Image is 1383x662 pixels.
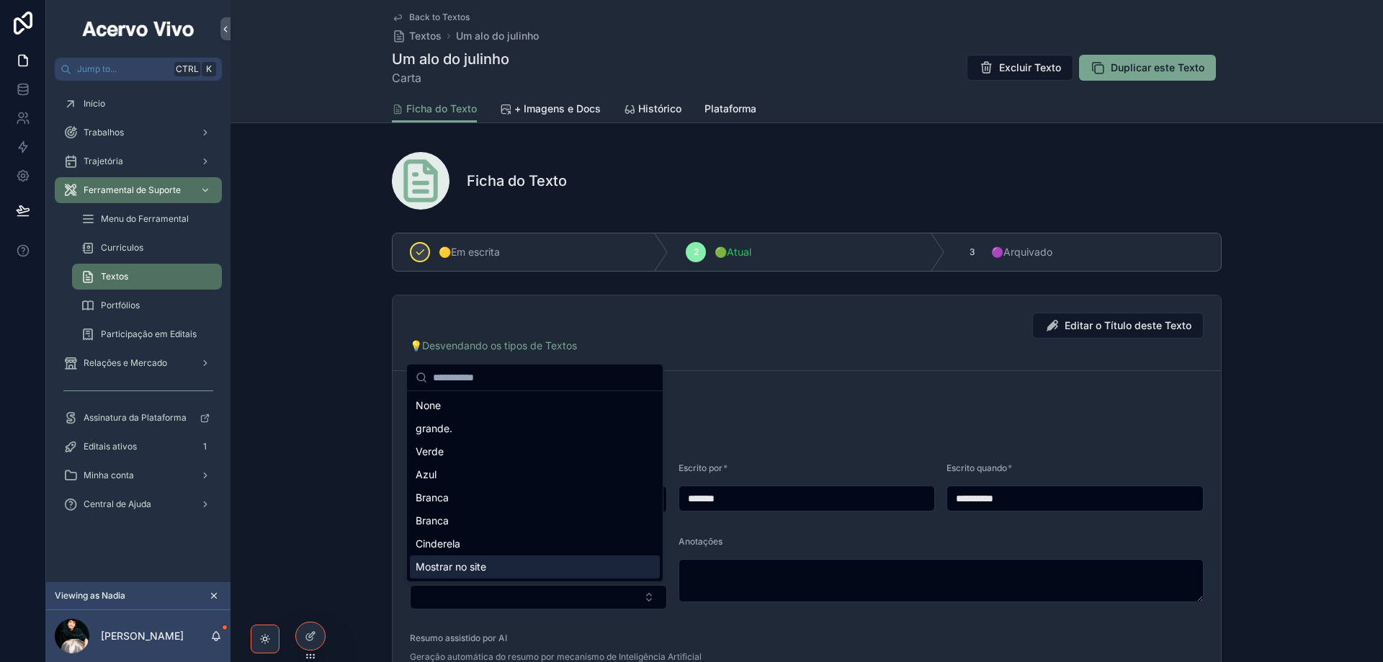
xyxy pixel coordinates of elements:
div: None [410,394,660,417]
span: Assinatura da Plataforma [84,412,187,424]
span: Textos [101,271,128,282]
a: Menu do Ferramental [72,206,222,232]
a: Um alo do julinho [456,29,539,43]
button: Jump to...CtrlK [55,58,222,81]
span: Azul [416,468,437,482]
span: Plataforma [704,102,756,116]
span: + Imagens e Docs [514,102,601,116]
img: App logo [80,17,197,40]
a: Back to Textos [392,12,470,23]
button: Select Button [410,585,667,609]
a: Participação em Editais [72,321,222,347]
a: Ficha do Texto [392,96,477,123]
h1: Ficha do Texto [467,171,567,191]
span: Histórico [638,102,681,116]
span: Viewing as Nadia [55,590,125,601]
span: Portfólios [101,300,140,311]
span: Resumo assistido por AI [410,632,507,643]
div: 1 [196,438,213,455]
span: Minha conta [84,470,134,481]
a: Início [55,91,222,117]
a: Plataforma [704,96,756,125]
h4: Um alo do julinho [410,416,1204,435]
span: Branca [416,491,449,505]
span: Relações e Mercado [84,357,167,369]
span: Ctrl [174,62,200,76]
span: Editar o Título deste Texto [1065,318,1191,333]
span: Editais ativos [84,441,137,452]
div: scrollable content [46,81,230,536]
span: Escrito quando [946,462,1007,473]
button: Editar o Título deste Texto [1032,313,1204,339]
h1: Um alo do julinho [392,49,509,69]
a: Textos [72,264,222,290]
span: Jump to... [77,63,169,75]
a: Trajetória [55,148,222,174]
a: Relações e Mercado [55,350,222,376]
a: Central de Ajuda [55,491,222,517]
span: Back to Textos [409,12,470,23]
div: Suggestions [407,391,663,581]
span: Escrito por [679,462,722,473]
span: Textos [409,29,442,43]
p: [PERSON_NAME] [101,629,184,643]
a: Assinatura da Plataforma [55,405,222,431]
a: Textos [392,29,442,43]
a: 💡Desvendando os tipos de Textos [410,339,577,352]
span: 🟡Em escrita [439,245,500,259]
a: Minha conta [55,462,222,488]
span: Duplicar este Texto [1111,61,1204,75]
span: Trabalhos [84,127,124,138]
span: Menu do Ferramental [101,213,189,225]
a: Portfólios [72,292,222,318]
span: Curriculos [101,242,143,254]
span: Participação em Editais [101,328,197,340]
span: Cinderela [416,537,460,551]
span: Branca [416,514,449,528]
span: grande. [416,421,452,436]
span: 🟢Atual [715,245,751,259]
span: K [203,63,215,75]
span: 🟣Arquivado [991,245,1052,259]
span: Início [84,98,105,109]
span: Central de Ajuda [84,498,151,510]
a: Curriculos [72,235,222,261]
a: + Imagens e Docs [500,96,601,125]
a: Trabalhos [55,120,222,146]
span: Trajetória [84,156,123,167]
a: Editais ativos1 [55,434,222,460]
button: Duplicar este Texto [1079,55,1216,81]
span: Carta [392,69,509,86]
span: Mostrar no site [416,560,486,574]
span: Ficha do Texto [406,102,477,116]
span: Anotações [679,536,722,547]
span: 3 [970,246,975,258]
a: Histórico [624,96,681,125]
button: Excluir Texto [967,55,1073,81]
a: Ferramental de Suporte [55,177,222,203]
span: Verde [416,444,444,459]
span: Ferramental de Suporte [84,184,181,196]
span: Excluir Texto [999,61,1061,75]
span: 2 [694,246,699,258]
